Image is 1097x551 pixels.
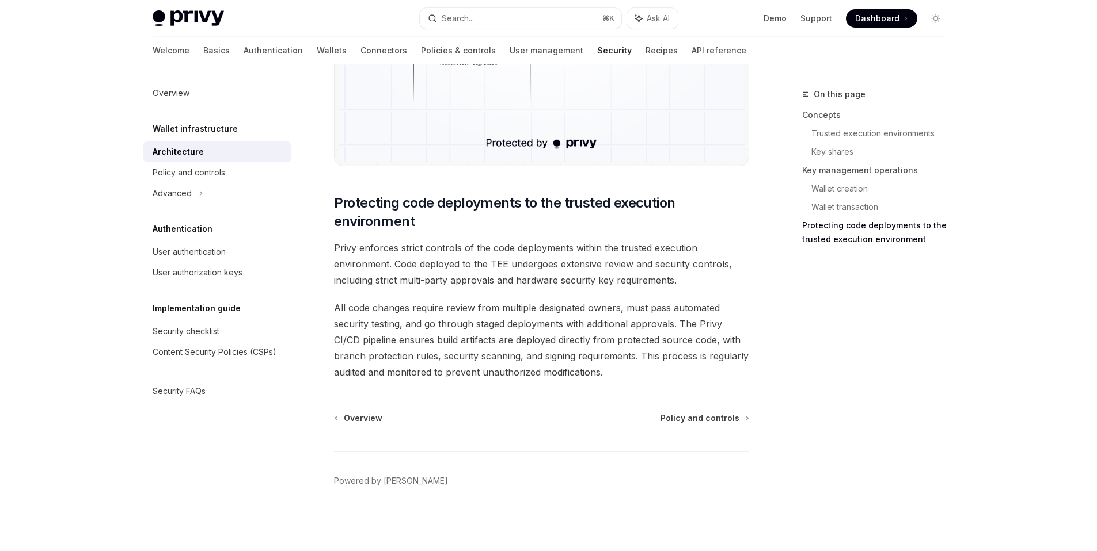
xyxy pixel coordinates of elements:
a: Support [800,13,832,24]
a: Content Security Policies (CSPs) [143,342,291,362]
a: Security [597,37,632,64]
a: Wallet transaction [811,198,954,216]
a: Overview [335,412,382,424]
a: Basics [203,37,230,64]
span: Protecting code deployments to the trusted execution environment [334,194,749,231]
a: Key management operations [802,161,954,179]
h5: Implementation guide [153,301,241,315]
h5: Authentication [153,222,212,236]
img: light logo [153,10,224,26]
a: User authorization keys [143,262,291,283]
span: Privy enforces strict controls of the code deployments within the trusted execution environment. ... [334,240,749,288]
div: Policy and controls [153,166,225,179]
a: Wallet creation [811,179,954,198]
div: Search... [442,12,474,25]
div: Security checklist [153,324,219,338]
a: Demo [764,13,787,24]
a: Overview [143,83,291,104]
a: Authentication [244,37,303,64]
span: Ask AI [647,13,670,24]
a: API reference [692,37,746,64]
h5: Wallet infrastructure [153,122,238,136]
button: Search...⌘K [420,8,621,29]
div: Security FAQs [153,384,206,398]
span: Dashboard [855,13,899,24]
span: On this page [814,87,866,101]
a: Concepts [802,106,954,124]
a: Protecting code deployments to the trusted execution environment [802,216,954,248]
div: Advanced [153,186,192,200]
div: Content Security Policies (CSPs) [153,345,276,359]
button: Ask AI [627,8,678,29]
a: Powered by [PERSON_NAME] [334,475,448,487]
a: Policies & controls [421,37,496,64]
div: Overview [153,86,189,100]
span: Overview [344,412,382,424]
div: User authorization keys [153,266,242,280]
a: Recipes [646,37,678,64]
span: Policy and controls [661,412,739,424]
a: Welcome [153,37,189,64]
a: Security checklist [143,321,291,342]
a: Architecture [143,141,291,162]
a: Dashboard [846,9,917,28]
a: Key shares [811,143,954,161]
a: Wallets [317,37,347,64]
div: Architecture [153,145,204,159]
span: ⌘ K [602,14,614,23]
a: Trusted execution environments [811,124,954,143]
span: All code changes require review from multiple designated owners, must pass automated security tes... [334,300,749,380]
a: Connectors [360,37,407,64]
a: User authentication [143,242,291,262]
a: Policy and controls [143,162,291,183]
div: User authentication [153,245,226,259]
a: Security FAQs [143,381,291,401]
a: Policy and controls [661,412,748,424]
button: Toggle dark mode [927,9,945,28]
a: User management [510,37,583,64]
